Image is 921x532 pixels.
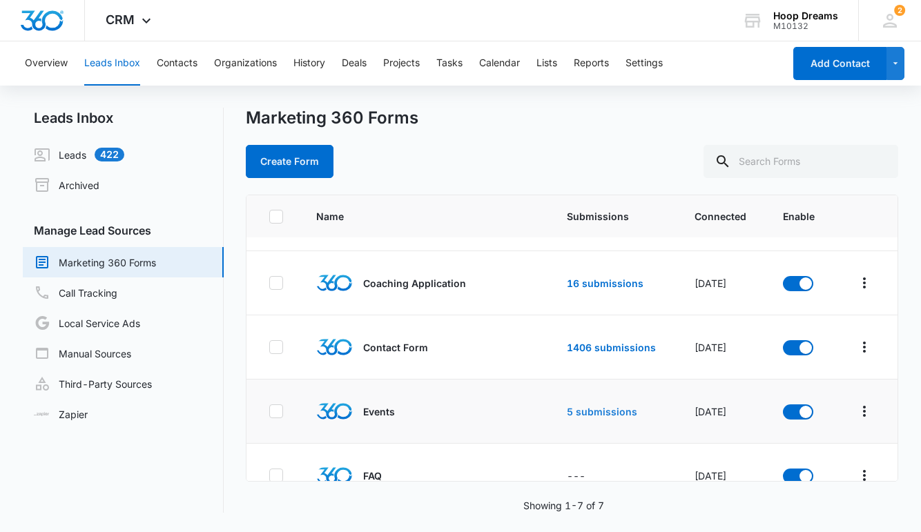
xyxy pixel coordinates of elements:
button: Overflow Menu [853,336,875,358]
span: Name [316,209,496,224]
div: account id [773,21,838,31]
button: Overflow Menu [853,400,875,422]
p: Events [363,404,395,419]
button: Deals [342,41,367,86]
button: History [293,41,325,86]
a: Manual Sources [34,345,131,362]
div: [DATE] [695,276,750,290]
a: Local Service Ads [34,315,140,331]
a: Third-Party Sources [34,375,152,392]
span: --- [567,470,585,482]
button: Organizations [214,41,277,86]
div: [DATE] [695,404,750,419]
button: Contacts [157,41,197,86]
div: [DATE] [695,340,750,355]
button: Settings [626,41,663,86]
button: Tasks [436,41,463,86]
div: notifications count [894,5,905,16]
p: Showing 1-7 of 7 [523,498,604,513]
span: CRM [106,12,135,27]
h2: Leads Inbox [23,108,224,128]
h1: Marketing 360 Forms [246,108,418,128]
a: Archived [34,177,99,193]
button: Projects [383,41,420,86]
span: 2 [894,5,905,16]
a: Leads422 [34,146,124,163]
span: Submissions [567,209,661,224]
button: Leads Inbox [84,41,140,86]
a: Marketing 360 Forms [34,254,156,270]
h3: Manage Lead Sources [23,222,224,239]
a: 16 submissions [567,277,643,289]
span: Enable [783,209,817,224]
button: Calendar [479,41,520,86]
button: Overflow Menu [853,464,875,486]
button: Overflow Menu [853,272,875,294]
a: 5 submissions [567,406,637,417]
p: FAQ [363,469,382,483]
a: Zapier [34,407,88,422]
button: Reports [574,41,609,86]
a: Call Tracking [34,284,117,301]
div: [DATE] [695,469,750,483]
a: 1406 submissions [567,342,656,353]
input: Search Forms [704,145,898,178]
p: Contact Form [363,340,428,355]
p: Coaching Application [363,276,466,290]
button: Overview [25,41,68,86]
button: Lists [536,41,557,86]
button: Add Contact [793,47,886,80]
div: account name [773,10,838,21]
span: Connected [695,209,750,224]
button: Create Form [246,145,333,178]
